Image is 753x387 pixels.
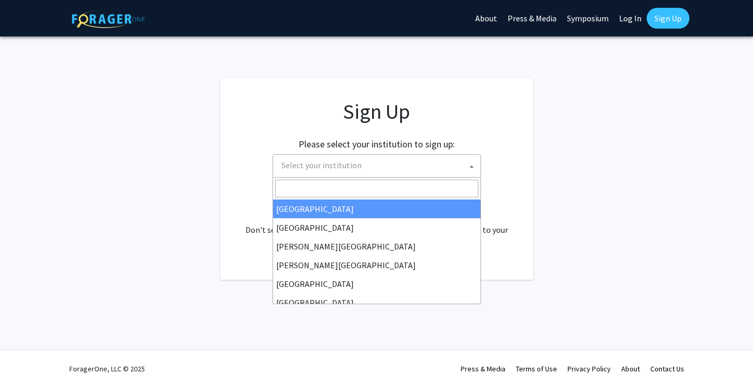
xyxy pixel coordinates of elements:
[273,274,480,293] li: [GEOGRAPHIC_DATA]
[69,351,145,387] div: ForagerOne, LLC © 2025
[241,198,512,248] div: Already have an account? . Don't see your institution? about bringing ForagerOne to your institut...
[567,364,611,373] a: Privacy Policy
[241,99,512,124] h1: Sign Up
[273,256,480,274] li: [PERSON_NAME][GEOGRAPHIC_DATA]
[275,180,478,197] input: Search
[650,364,684,373] a: Contact Us
[277,155,480,176] span: Select your institution
[273,237,480,256] li: [PERSON_NAME][GEOGRAPHIC_DATA]
[647,8,689,29] a: Sign Up
[281,160,362,170] span: Select your institution
[273,154,481,178] span: Select your institution
[516,364,557,373] a: Terms of Use
[273,293,480,312] li: [GEOGRAPHIC_DATA]
[461,364,505,373] a: Press & Media
[621,364,640,373] a: About
[273,199,480,218] li: [GEOGRAPHIC_DATA]
[273,218,480,237] li: [GEOGRAPHIC_DATA]
[299,139,455,150] h2: Please select your institution to sign up:
[72,10,145,28] img: ForagerOne Logo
